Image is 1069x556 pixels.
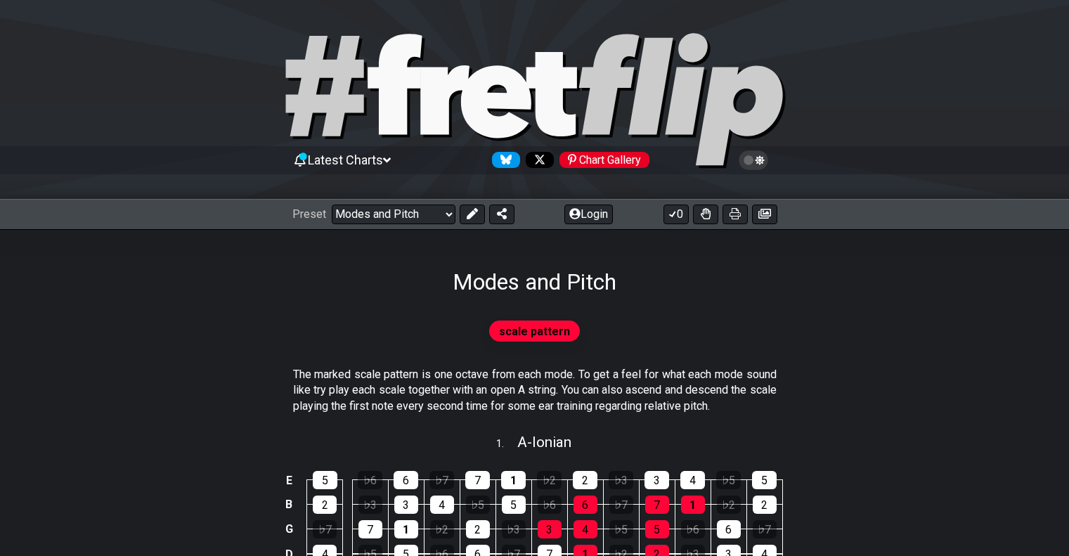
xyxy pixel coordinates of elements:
[313,520,337,538] div: ♭7
[501,471,526,489] div: 1
[609,471,633,489] div: ♭3
[332,205,455,224] select: Preset
[680,471,705,489] div: 4
[430,496,454,514] div: 4
[753,520,777,538] div: ♭7
[723,205,748,224] button: Print
[609,520,633,538] div: ♭5
[358,520,382,538] div: 7
[752,471,777,489] div: 5
[716,471,741,489] div: ♭5
[559,152,649,168] div: Chart Gallery
[280,468,297,493] td: E
[681,520,705,538] div: ♭6
[645,520,669,538] div: 5
[292,207,326,221] span: Preset
[573,471,597,489] div: 2
[430,520,454,538] div: ♭2
[466,520,490,538] div: 2
[609,496,633,514] div: ♭7
[574,496,597,514] div: 6
[564,205,613,224] button: Login
[358,471,382,489] div: ♭6
[644,471,669,489] div: 3
[489,205,514,224] button: Share Preset
[394,520,418,538] div: 1
[663,205,689,224] button: 0
[358,496,382,514] div: ♭3
[538,496,562,514] div: ♭6
[717,520,741,538] div: 6
[486,152,520,168] a: Follow #fretflip at Bluesky
[466,496,490,514] div: ♭5
[453,269,616,295] h1: Modes and Pitch
[538,520,562,538] div: 3
[313,496,337,514] div: 2
[394,471,418,489] div: 6
[293,367,777,414] p: The marked scale pattern is one octave from each mode. To get a feel for what each mode sound lik...
[554,152,649,168] a: #fretflip at Pinterest
[681,496,705,514] div: 1
[574,520,597,538] div: 4
[746,154,762,167] span: Toggle light / dark theme
[280,492,297,517] td: B
[394,496,418,514] div: 3
[537,471,562,489] div: ♭2
[465,471,490,489] div: 7
[496,437,517,452] span: 1 .
[502,520,526,538] div: ♭3
[499,321,570,342] span: scale pattern
[753,496,777,514] div: 2
[517,434,571,451] span: A - Ionian
[313,471,337,489] div: 5
[693,205,718,224] button: Toggle Dexterity for all fretkits
[460,205,485,224] button: Edit Preset
[429,471,454,489] div: ♭7
[280,517,297,541] td: G
[520,152,554,168] a: Follow #fretflip at X
[308,153,383,167] span: Latest Charts
[502,496,526,514] div: 5
[752,205,777,224] button: Create image
[717,496,741,514] div: ♭2
[645,496,669,514] div: 7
